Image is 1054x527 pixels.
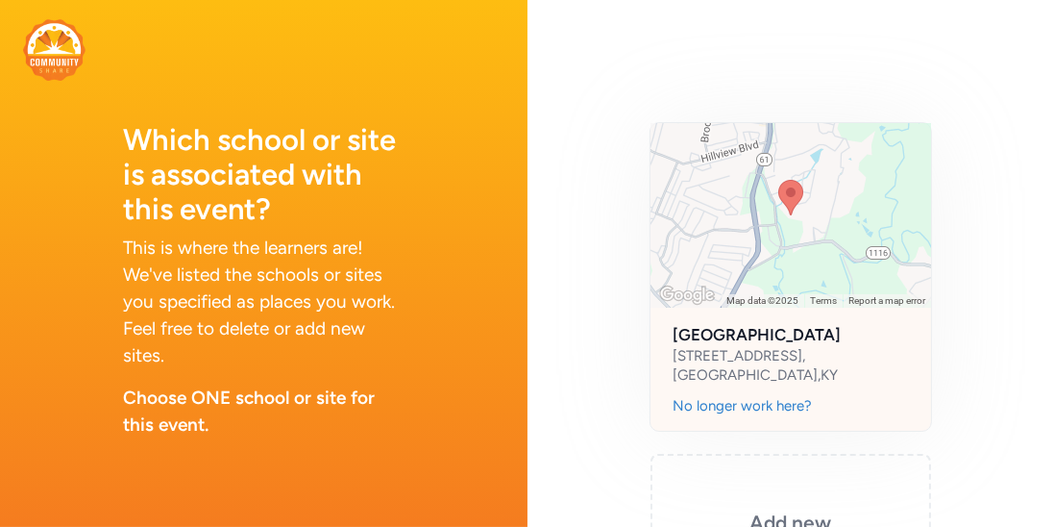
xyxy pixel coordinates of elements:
[123,235,404,369] div: This is where the learners are! We've listed the schools or sites you specified as places you wor...
[726,295,798,306] span: Map data ©2025
[848,295,925,306] a: Report a map error
[810,295,837,306] a: Terms (opens in new tab)
[674,323,909,346] h2: [GEOGRAPHIC_DATA]
[655,283,719,308] img: Google
[23,19,86,81] img: logo
[123,385,404,439] div: Choose ONE school or site for this event.
[674,396,813,415] div: No longer work here?
[655,283,719,308] a: Open this area in Google Maps (opens a new window)
[674,346,909,385] div: [STREET_ADDRESS] , [GEOGRAPHIC_DATA] , KY
[123,123,404,227] h1: Which school or site is associated with this event?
